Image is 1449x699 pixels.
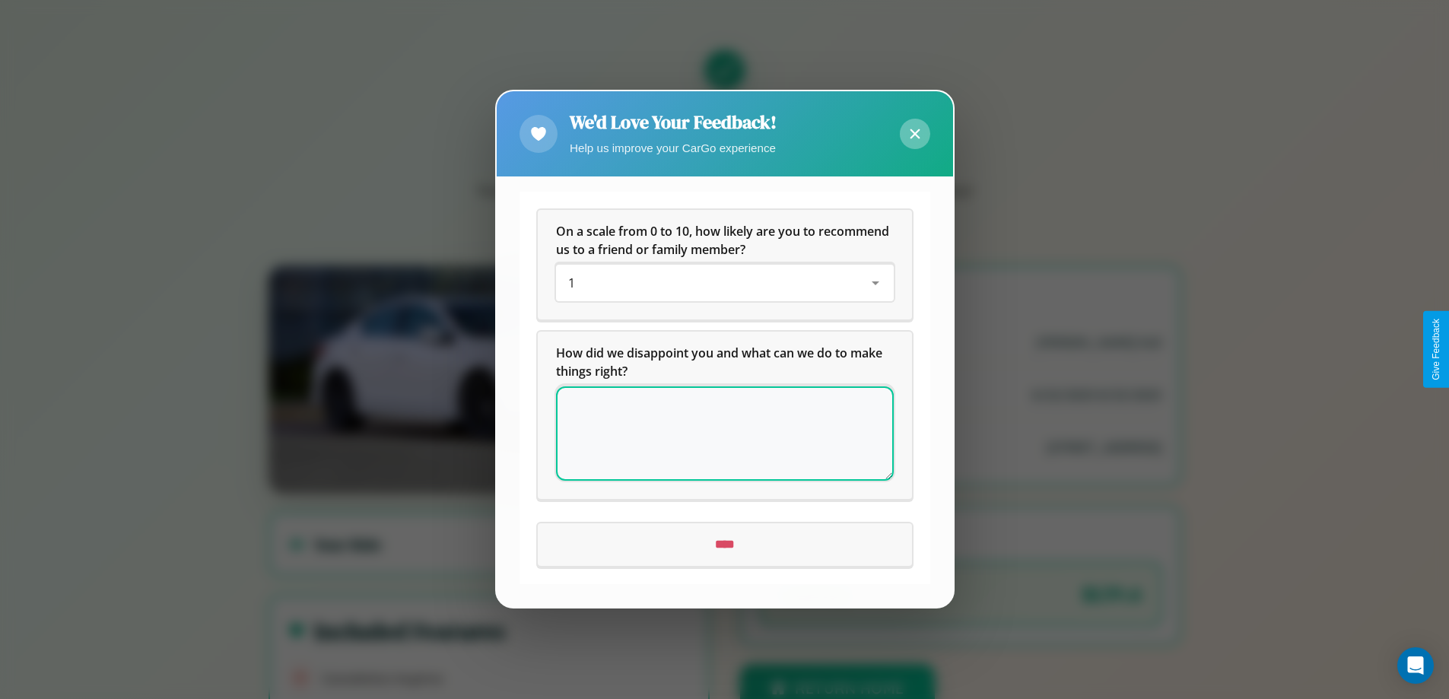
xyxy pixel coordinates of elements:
span: How did we disappoint you and what can we do to make things right? [556,345,885,380]
span: 1 [568,275,575,292]
p: Help us improve your CarGo experience [570,138,777,158]
div: Give Feedback [1431,319,1441,380]
div: On a scale from 0 to 10, how likely are you to recommend us to a friend or family member? [538,211,912,320]
span: On a scale from 0 to 10, how likely are you to recommend us to a friend or family member? [556,224,892,259]
h5: On a scale from 0 to 10, how likely are you to recommend us to a friend or family member? [556,223,894,259]
div: Open Intercom Messenger [1397,647,1434,684]
h2: We'd Love Your Feedback! [570,110,777,135]
div: On a scale from 0 to 10, how likely are you to recommend us to a friend or family member? [556,265,894,302]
